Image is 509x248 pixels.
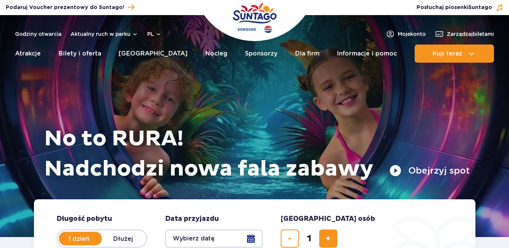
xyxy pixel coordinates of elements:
[386,29,426,39] a: Mojekonto
[15,30,62,38] a: Godziny otwarcia
[57,214,112,223] span: Długość pobytu
[57,231,100,246] label: 1 dzień
[295,45,320,63] a: Dla firm
[147,30,161,38] button: pl
[417,4,492,11] span: Posłuchaj piosenki
[6,4,124,11] span: Podaruj Voucher prezentowy do Suntago!
[468,5,492,10] span: Suntago
[245,45,277,63] a: Sponsorzy
[337,45,397,63] a: Informacje i pomoc
[398,30,426,38] span: Moje konto
[417,4,503,11] button: Posłuchaj piosenkiSuntago
[432,50,462,57] span: Kup teraz
[205,45,228,63] a: Nocleg
[44,124,470,184] h1: No to RURA! Nadchodzi nowa fala zabawy
[15,45,41,63] a: Atrakcje
[58,45,101,63] a: Bilety i oferta
[435,29,494,39] a: Zarządzajbiletami
[447,30,494,38] span: Zarządzaj biletami
[281,214,375,223] span: [GEOGRAPHIC_DATA] osób
[415,45,494,63] button: Kup teraz
[102,231,145,246] label: Dłużej
[281,230,299,248] button: usuń bilet
[300,230,318,248] input: liczba biletów
[6,2,134,12] a: Podaruj Voucher prezentowy do Suntago!
[165,230,263,248] button: Wybierz datę
[165,214,219,223] span: Data przyjazdu
[71,31,138,37] button: Aktualny ruch w parku
[319,230,337,248] button: dodaj bilet
[118,45,188,63] a: [GEOGRAPHIC_DATA]
[389,165,470,177] button: Obejrzyj spot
